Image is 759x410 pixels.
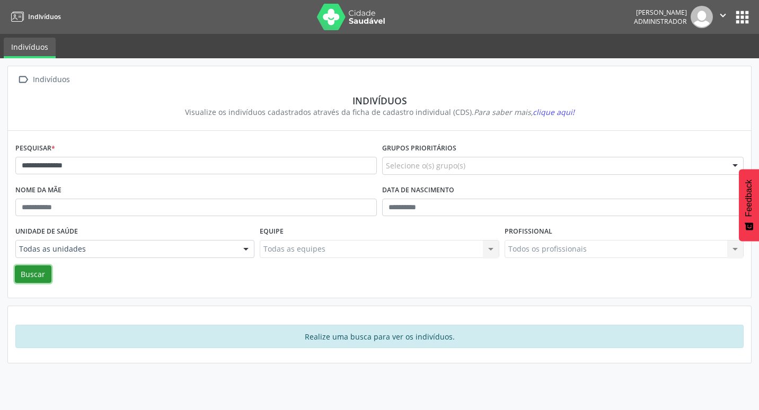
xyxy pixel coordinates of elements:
[717,10,729,21] i: 
[15,72,72,87] a:  Indivíduos
[15,325,744,348] div: Realize uma busca para ver os indivíduos.
[505,224,552,240] label: Profissional
[634,17,687,26] span: Administrador
[733,8,752,26] button: apps
[744,180,754,217] span: Feedback
[260,224,284,240] label: Equipe
[31,72,72,87] div: Indivíduos
[19,244,233,254] span: Todas as unidades
[15,224,78,240] label: Unidade de saúde
[15,182,61,199] label: Nome da mãe
[15,265,51,283] button: Buscar
[386,160,465,171] span: Selecione o(s) grupo(s)
[634,8,687,17] div: [PERSON_NAME]
[382,182,454,199] label: Data de nascimento
[23,95,736,106] div: Indivíduos
[7,8,61,25] a: Indivíduos
[739,169,759,241] button: Feedback - Mostrar pesquisa
[15,72,31,87] i: 
[382,140,456,157] label: Grupos prioritários
[713,6,733,28] button: 
[28,12,61,21] span: Indivíduos
[474,107,575,117] i: Para saber mais,
[15,140,55,157] label: Pesquisar
[691,6,713,28] img: img
[23,106,736,118] div: Visualize os indivíduos cadastrados através da ficha de cadastro individual (CDS).
[533,107,575,117] span: clique aqui!
[4,38,56,58] a: Indivíduos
